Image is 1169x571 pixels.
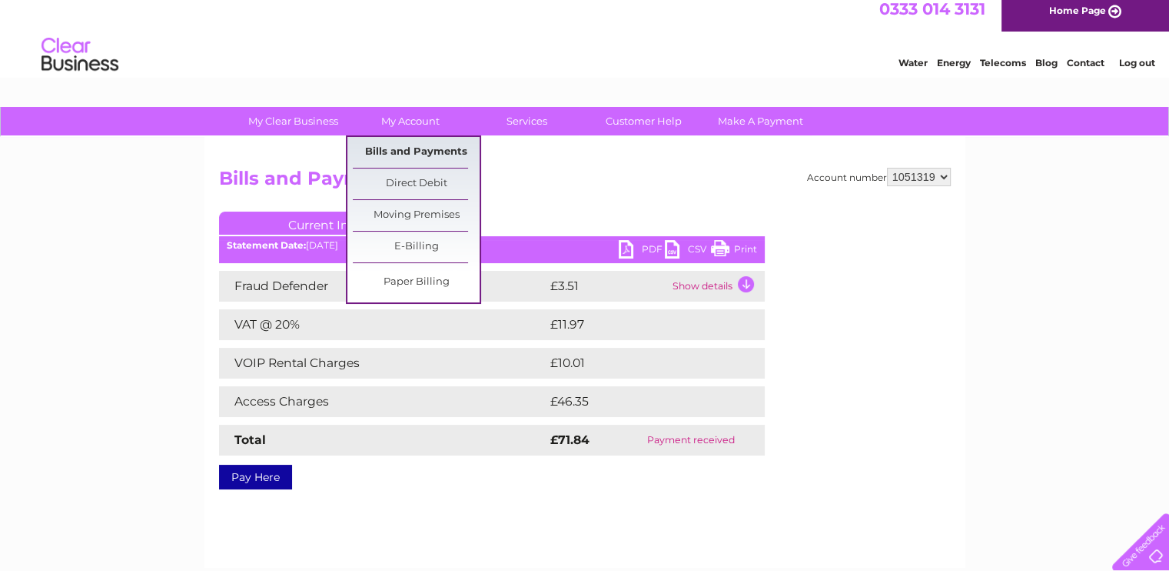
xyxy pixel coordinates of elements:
[980,65,1026,77] a: Telecoms
[1118,65,1154,77] a: Log out
[222,8,948,75] div: Clear Business is a trading name of Verastar Limited (registered in [GEOGRAPHIC_DATA] No. 3667643...
[219,212,450,235] a: Current Invoice
[41,40,119,87] img: logo.png
[546,348,731,379] td: £10.01
[234,432,266,447] strong: Total
[898,65,928,77] a: Water
[669,271,765,302] td: Show details
[807,168,951,186] div: Account number
[619,240,665,262] a: PDF
[353,267,480,298] a: Paper Billing
[353,200,480,231] a: Moving Premises
[550,432,589,447] strong: £71.84
[219,465,292,489] a: Pay Here
[1035,65,1058,77] a: Blog
[353,137,480,168] a: Bills and Payments
[546,309,731,340] td: £11.97
[546,386,733,417] td: £46.35
[219,271,546,302] td: Fraud Defender
[546,271,669,302] td: £3.51
[230,107,357,135] a: My Clear Business
[219,168,951,197] h2: Bills and Payments
[219,240,765,251] div: [DATE]
[697,107,824,135] a: Make A Payment
[227,239,306,251] b: Statement Date:
[580,107,707,135] a: Customer Help
[463,107,590,135] a: Services
[353,232,480,262] a: E-Billing
[665,240,711,262] a: CSV
[219,309,546,340] td: VAT @ 20%
[618,425,764,456] td: Payment received
[219,348,546,379] td: VOIP Rental Charges
[347,107,473,135] a: My Account
[879,8,985,27] a: 0333 014 3131
[711,240,757,262] a: Print
[1067,65,1104,77] a: Contact
[937,65,971,77] a: Energy
[219,386,546,417] td: Access Charges
[353,169,480,199] a: Direct Debit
